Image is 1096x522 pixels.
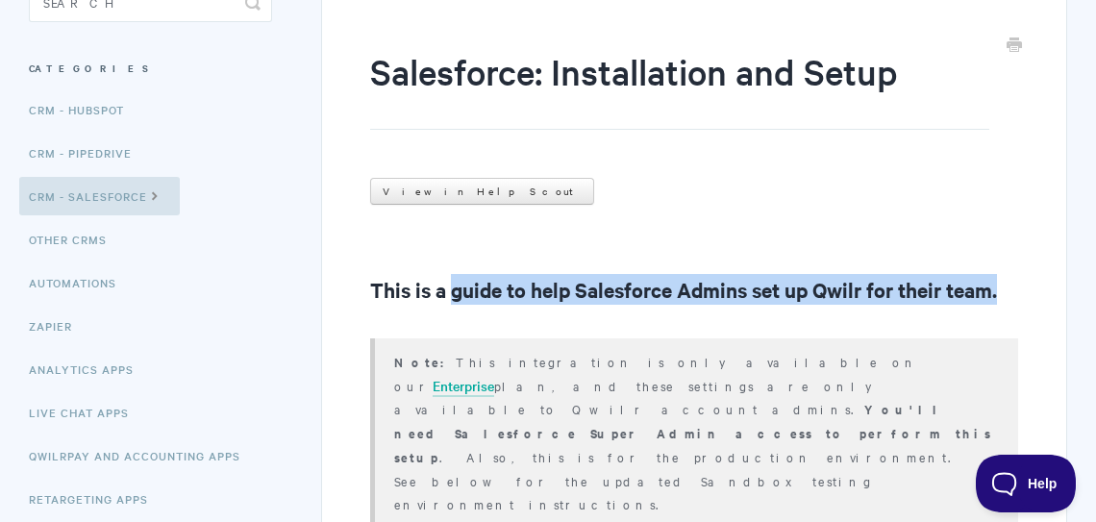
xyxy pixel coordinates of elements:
[29,307,87,345] a: Zapier
[370,47,989,130] h1: Salesforce: Installation and Setup
[29,134,146,172] a: CRM - Pipedrive
[29,480,162,518] a: Retargeting Apps
[29,51,272,86] h3: Categories
[394,400,991,466] strong: You'll need Salesforce Super Admin access to perform this setup
[394,353,456,371] strong: Note:
[29,393,143,432] a: Live Chat Apps
[29,220,121,259] a: Other CRMs
[19,177,180,215] a: CRM - Salesforce
[29,90,138,129] a: CRM - HubSpot
[976,455,1077,512] iframe: Toggle Customer Support
[29,263,131,302] a: Automations
[394,350,994,515] p: This integration is only available on our plan, and these settings are only available to Qwilr ac...
[29,350,148,388] a: Analytics Apps
[29,436,255,475] a: QwilrPay and Accounting Apps
[433,376,494,397] a: Enterprise
[370,274,1018,305] h2: This is a guide to help Salesforce Admins set up Qwilr for their team.
[1007,36,1022,57] a: Print this Article
[370,178,594,205] a: View in Help Scout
